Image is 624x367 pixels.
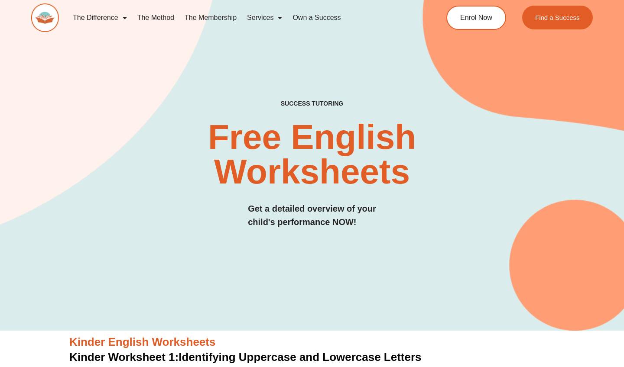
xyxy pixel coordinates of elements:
[68,8,414,28] nav: Menu
[179,8,242,28] a: The Membership
[248,202,376,229] h3: Get a detailed overview of your child's performance NOW!
[127,120,497,189] h2: Free English Worksheets​
[132,8,179,28] a: The Method
[535,14,580,21] span: Find a Success
[69,351,422,364] a: Kinder Worksheet 1:Identifying Uppercase and Lowercase Letters
[446,6,506,30] a: Enrol Now
[68,8,132,28] a: The Difference
[69,335,555,350] h3: Kinder English Worksheets
[229,100,395,107] h4: SUCCESS TUTORING​
[69,351,179,364] span: Kinder Worksheet 1:
[522,6,593,29] a: Find a Success
[242,8,287,28] a: Services
[460,14,492,21] span: Enrol Now
[287,8,346,28] a: Own a Success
